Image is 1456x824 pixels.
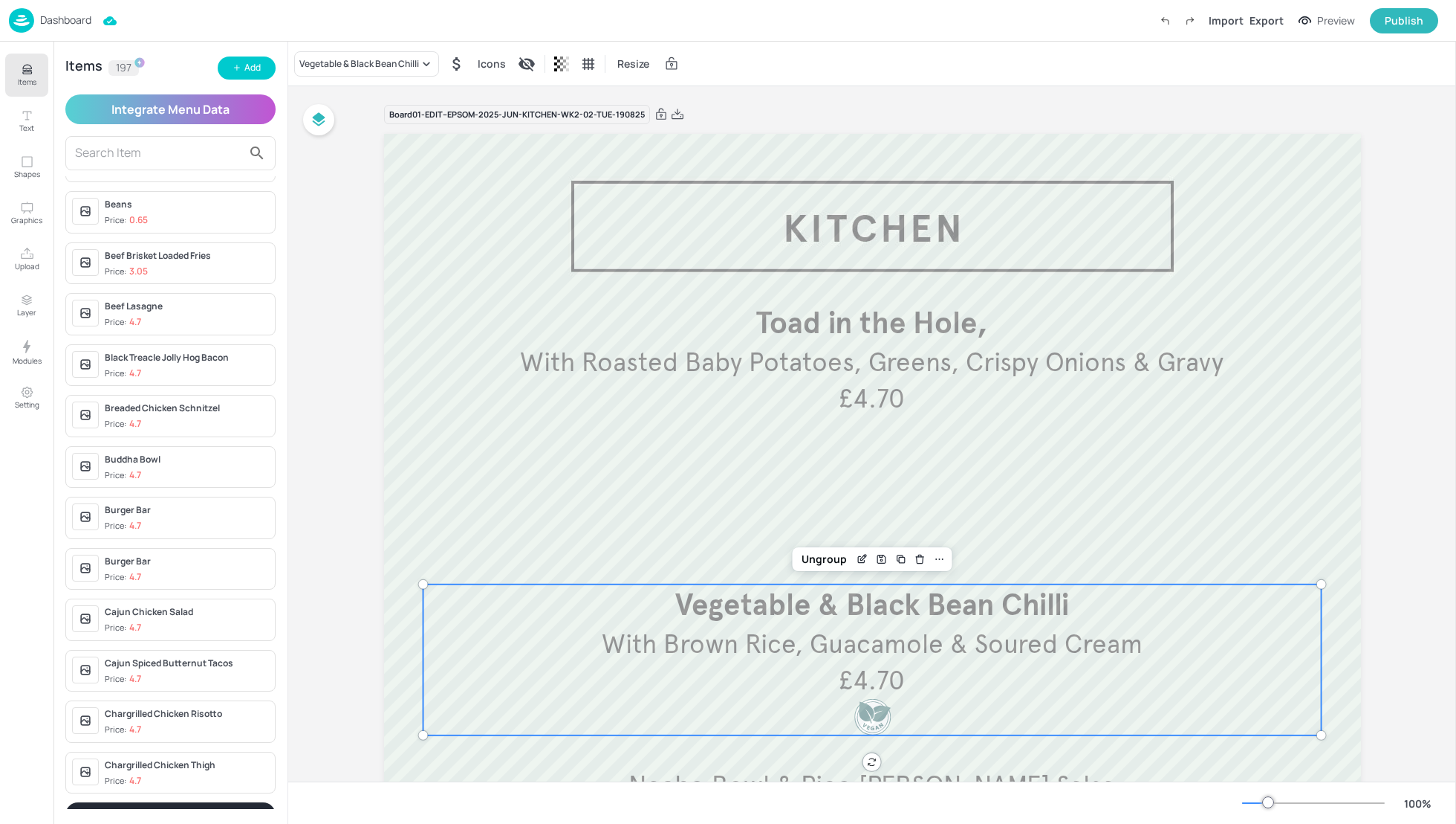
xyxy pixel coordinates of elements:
p: Setting [15,399,39,410]
div: Cajun Chicken Salad [105,605,269,619]
div: Buddha Bowl [105,453,269,466]
div: Chargrilled Chicken Thigh [105,759,269,772]
div: Cajun Spiced Butternut Tacos [105,657,269,670]
div: Save Layout [872,550,891,569]
p: 4.7 [129,622,141,633]
button: search [242,138,272,168]
div: Price: [105,775,141,788]
p: Graphics [11,215,42,225]
button: Graphics [5,192,48,235]
input: Search Item [75,141,242,165]
p: 4.7 [129,470,141,480]
button: Preview [1290,10,1364,32]
label: Undo (Ctrl + Z) [1152,8,1177,33]
span: Toad in the Hole, [756,305,988,341]
button: Add [218,57,276,80]
span: Nacho Bowl & Pico [PERSON_NAME] Salsa [628,769,1115,802]
button: Items [5,54,48,97]
span: £4.70 [839,382,905,415]
div: Chargrilled Chicken Risotto [105,707,269,721]
span: Vegetable & Black Bean Chilli [675,587,1069,623]
div: Beef Lasagne [105,300,269,313]
label: Redo (Ctrl + Y) [1177,8,1203,33]
button: Layer [5,284,48,327]
div: Beans [105,198,269,211]
p: 197 [116,62,131,73]
p: 4.7 [129,317,141,327]
div: Price: [105,724,141,736]
div: Price: [105,469,141,482]
p: 4.7 [129,572,141,582]
p: 4.7 [129,419,141,429]
div: Price: [105,265,148,278]
p: Text [19,123,34,133]
div: Delete [911,550,930,569]
div: Vegetable & Black Bean Chilli [299,57,419,71]
button: Modules [5,330,48,373]
div: Hide symbol [445,52,469,76]
button: Text [5,100,48,143]
span: Resize [614,56,652,71]
p: Dashboard [40,15,91,25]
span: With Roasted Baby Potatoes, Greens, Crispy Onions & Gravy [520,346,1223,379]
p: Layer [17,307,36,318]
div: Duplicate [891,550,911,569]
div: Export [1249,13,1284,28]
div: Price: [105,418,141,431]
div: Icons [475,52,509,76]
span: With Brown Rice, Guacamole & Soured Cream [602,628,1143,660]
div: Items [65,60,103,75]
div: Add [244,61,261,75]
div: Price: [105,571,141,584]
div: Preview [1317,13,1355,29]
img: logo-86c26b7e.jpg [9,8,34,33]
div: Price: [105,673,141,686]
p: 4.7 [129,776,141,786]
p: 3.05 [129,266,148,277]
button: Shapes [5,146,48,189]
div: Import [1209,13,1244,28]
div: Price: [105,367,141,380]
span: £4.70 [839,664,905,697]
div: Black Treacle Jolly Hog Bacon [105,351,269,364]
div: Burger Bar [105,555,269,568]
div: Price: [105,622,141,634]
button: Integrate Menu Data [65,94,276,124]
button: Upload [5,238,48,281]
div: Price: [105,316,141,329]
p: 4.7 [129,674,141,684]
div: Board 01-EDIT--EPSOM-2025-JUN-KITCHEN-WK2-02-TUE-190825 [384,105,650,125]
div: Ungroup [796,550,853,569]
p: 4.7 [129,368,141,379]
div: Publish [1385,13,1423,29]
div: Beef Brisket Loaded Fries [105,249,269,263]
div: Price: [105,520,141,532]
p: 4.7 [129,521,141,531]
p: Upload [15,261,39,271]
div: Breaded Chicken Schnitzel [105,402,269,415]
p: Items [18,77,36,87]
div: Price: [105,214,148,227]
div: Burger Bar [105,503,269,517]
p: 0.65 [129,215,148,225]
p: Shapes [14,169,40,179]
p: 4.7 [129,724,141,735]
button: Publish [1370,8,1438,33]
div: Edit Item [853,550,872,569]
div: 100 % [1400,796,1435,811]
button: Setting [5,376,48,419]
div: Display condition [515,52,539,76]
p: Modules [13,355,42,366]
